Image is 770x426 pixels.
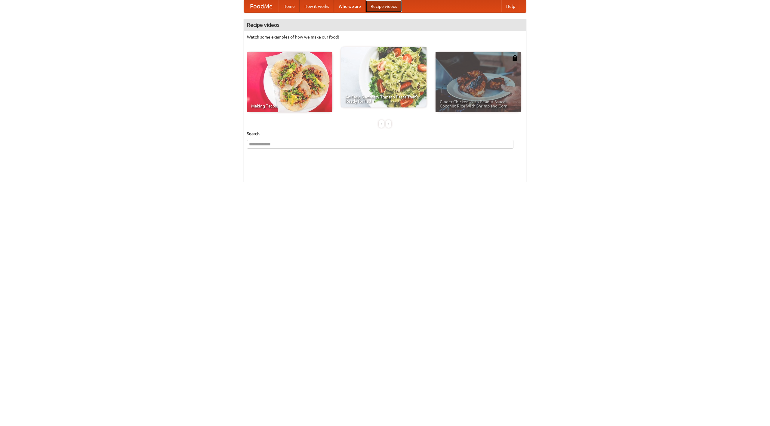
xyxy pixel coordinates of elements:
a: FoodMe [244,0,279,12]
a: Help [501,0,520,12]
a: How it works [300,0,334,12]
a: An Easy, Summery Tomato Pasta That's Ready for Fall [341,47,427,107]
a: Making Tacos [247,52,332,112]
h5: Search [247,131,523,137]
a: Who we are [334,0,366,12]
a: Home [279,0,300,12]
img: 483408.png [512,55,518,61]
a: Recipe videos [366,0,402,12]
p: Watch some examples of how we make our food! [247,34,523,40]
h4: Recipe videos [244,19,526,31]
span: An Easy, Summery Tomato Pasta That's Ready for Fall [345,95,422,103]
div: » [386,120,391,128]
span: Making Tacos [251,104,328,108]
div: « [379,120,384,128]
